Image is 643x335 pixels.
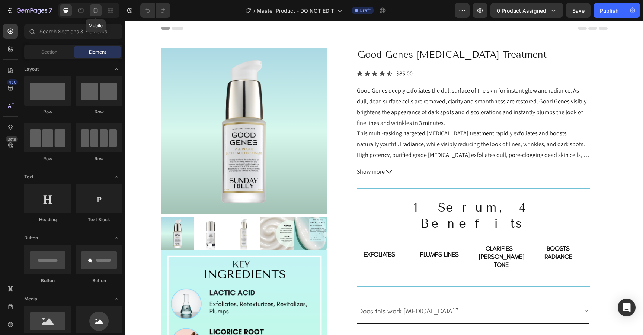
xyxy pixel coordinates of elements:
[111,293,122,305] span: Toggle open
[600,7,618,15] div: Publish
[3,3,55,18] button: 7
[231,178,464,212] h2: 1 Serum, 4 Benefits
[566,3,591,18] button: Save
[295,230,333,237] strong: PLUMPS LINES
[7,79,18,85] div: 450
[125,21,643,335] iframe: Design area
[572,7,585,14] span: Save
[24,216,71,223] div: Heading
[257,7,334,15] span: Master Product - DO NOT EDIT
[76,109,122,115] div: Row
[594,3,625,18] button: Publish
[24,235,38,241] span: Button
[270,47,288,59] div: $85.00
[231,27,464,41] h2: Good Genes [MEDICAL_DATA] Treatment
[76,277,122,284] div: Button
[24,109,71,115] div: Row
[490,3,563,18] button: 0 product assigned
[24,155,71,162] div: Row
[6,136,18,142] div: Beta
[419,224,447,239] span: BOOSTS RADIANCE
[353,224,399,248] span: CLARIFIES + [PERSON_NAME] TONE
[233,286,333,294] span: Does this work [MEDICAL_DATA]?
[24,174,33,180] span: Text
[111,232,122,244] span: Toggle open
[111,171,122,183] span: Toggle open
[76,155,122,162] div: Row
[89,49,106,55] span: Element
[231,109,463,170] p: This multi-tasking, targeted [MEDICAL_DATA] treatment rapidly exfoliates and boosts naturally you...
[24,24,122,39] input: Search Sections & Elements
[253,7,255,15] span: /
[41,49,57,55] span: Section
[231,146,464,157] button: Show more
[231,146,259,157] span: Show more
[49,6,52,15] p: 7
[359,7,371,14] span: Draft
[497,7,546,15] span: 0 product assigned
[618,299,636,316] div: Open Intercom Messenger
[238,230,270,237] strong: EXFOLIATES
[111,63,122,75] span: Toggle open
[231,66,461,106] p: Good Genes deeply exfoliates the dull surface of the skin for instant glow and radiance. As dull,...
[24,66,39,73] span: Layout
[140,3,170,18] div: Undo/Redo
[24,277,71,284] div: Button
[76,216,122,223] div: Text Block
[24,296,37,302] span: Media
